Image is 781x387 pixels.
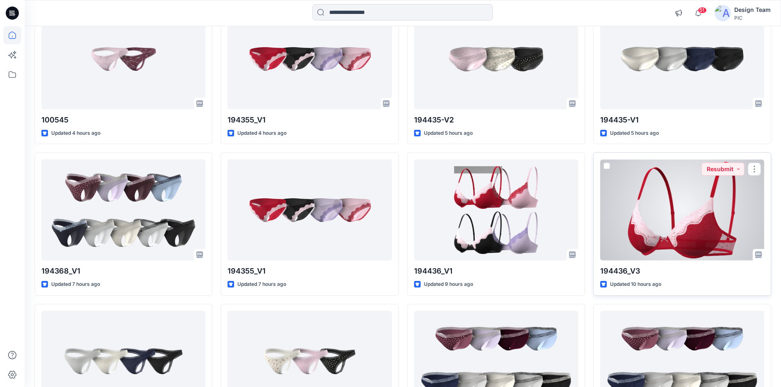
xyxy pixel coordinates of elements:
[698,7,707,14] span: 51
[734,5,771,15] div: Design Team
[41,8,205,109] a: 100545
[715,5,731,21] img: avatar
[414,114,578,126] p: 194435-V2
[51,280,100,289] p: Updated 7 hours ago
[424,280,473,289] p: Updated 9 hours ago
[424,129,473,138] p: Updated 5 hours ago
[228,159,392,260] a: 194355_V1
[228,265,392,277] p: 194355_V1
[610,129,659,138] p: Updated 5 hours ago
[414,265,578,277] p: 194436_V1
[41,114,205,126] p: 100545
[600,114,764,126] p: 194435-V1
[600,159,764,260] a: 194436_V3
[610,280,661,289] p: Updated 10 hours ago
[51,129,100,138] p: Updated 4 hours ago
[600,8,764,109] a: 194435-V1
[414,159,578,260] a: 194436_V1
[41,265,205,277] p: 194368_V1
[600,265,764,277] p: 194436_V3
[734,15,771,21] div: PIC
[41,159,205,260] a: 194368_V1
[228,114,392,126] p: 194355_V1
[237,129,287,138] p: Updated 4 hours ago
[414,8,578,109] a: 194435-V2
[237,280,286,289] p: Updated 7 hours ago
[228,8,392,109] a: 194355_V1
